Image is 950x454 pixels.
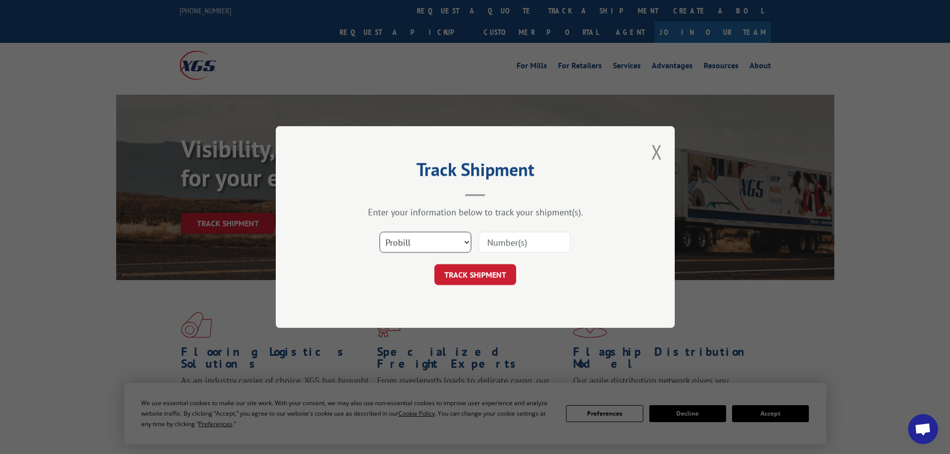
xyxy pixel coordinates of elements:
[908,414,938,444] div: Open chat
[326,162,625,181] h2: Track Shipment
[479,232,570,253] input: Number(s)
[434,264,516,285] button: TRACK SHIPMENT
[326,206,625,218] div: Enter your information below to track your shipment(s).
[651,139,662,165] button: Close modal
